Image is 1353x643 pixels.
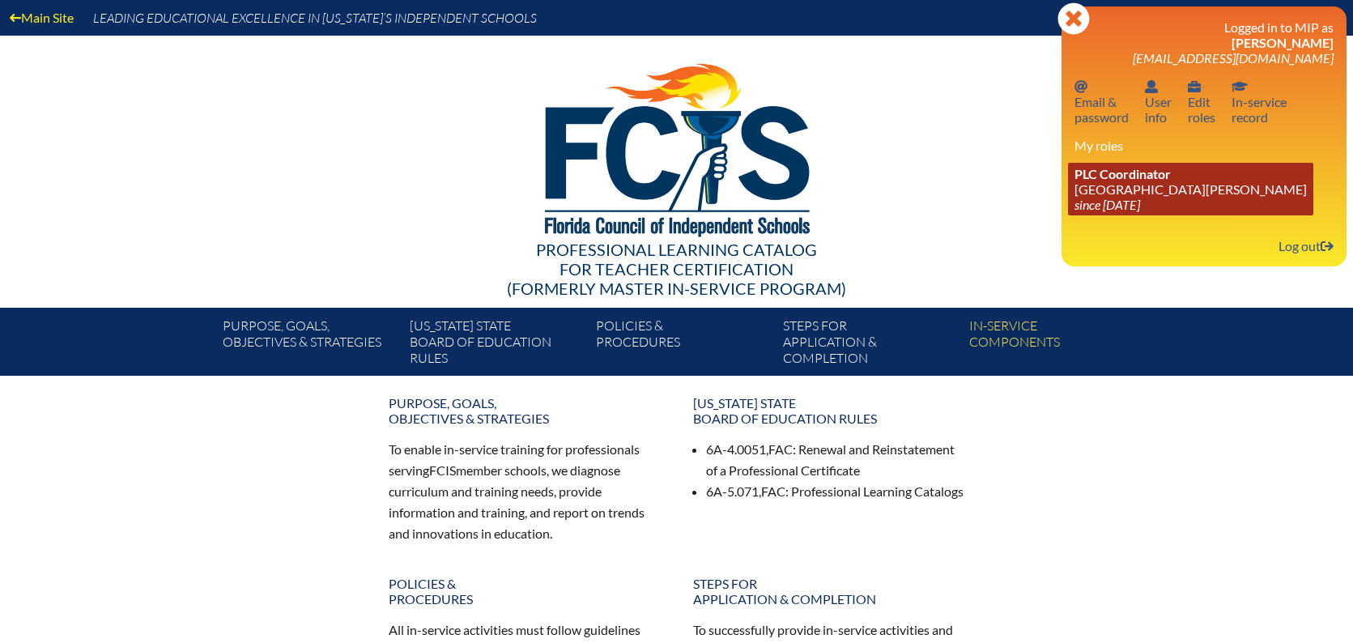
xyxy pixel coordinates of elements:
li: 6A-4.0051, : Renewal and Reinstatement of a Professional Certificate [706,439,965,481]
a: [US_STATE] StateBoard of Education rules [403,314,589,376]
a: Purpose, goals,objectives & strategies [216,314,402,376]
li: 6A-5.071, : Professional Learning Catalogs [706,481,965,502]
a: [US_STATE] StateBoard of Education rules [683,389,975,432]
a: User infoEditroles [1181,75,1222,128]
span: FAC [761,483,785,499]
span: [PERSON_NAME] [1232,35,1334,50]
a: In-servicecomponents [963,314,1149,376]
a: Steps forapplication & completion [776,314,963,376]
span: for Teacher Certification [559,259,794,279]
div: Professional Learning Catalog (formerly Master In-service Program) [211,240,1143,298]
img: FCISlogo221.eps [509,36,844,257]
span: PLC Coordinator [1074,166,1171,181]
a: Main Site [3,6,80,28]
svg: Log out [1321,240,1334,253]
h3: My roles [1074,138,1334,153]
span: [EMAIL_ADDRESS][DOMAIN_NAME] [1133,50,1334,66]
h3: Logged in to MIP as [1074,19,1334,66]
a: User infoUserinfo [1138,75,1178,128]
a: Policies &Procedures [589,314,776,376]
a: Email passwordEmail &password [1068,75,1135,128]
a: Steps forapplication & completion [683,569,975,613]
span: FAC [768,441,793,457]
a: Policies &Procedures [379,569,670,613]
svg: User info [1188,80,1201,93]
svg: Close [1057,2,1090,35]
span: FCIS [429,462,456,478]
a: Log outLog out [1272,235,1340,257]
p: To enable in-service training for professionals serving member schools, we diagnose curriculum an... [389,439,661,543]
svg: In-service record [1232,80,1248,93]
svg: User info [1145,80,1158,93]
svg: Email password [1074,80,1087,93]
a: In-service recordIn-servicerecord [1225,75,1293,128]
i: since [DATE] [1074,197,1140,212]
a: PLC Coordinator [GEOGRAPHIC_DATA][PERSON_NAME] since [DATE] [1068,163,1313,215]
a: Purpose, goals,objectives & strategies [379,389,670,432]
